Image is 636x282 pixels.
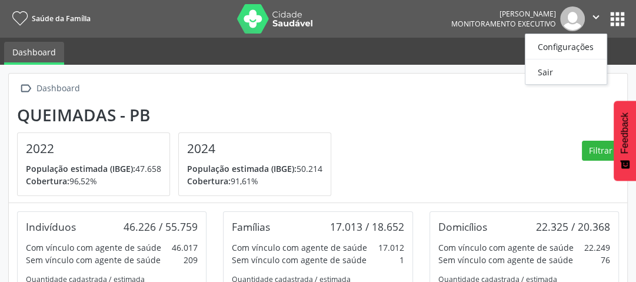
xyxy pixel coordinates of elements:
[187,163,297,174] span: População estimada (IBGE):
[17,80,82,97] a:  Dashboard
[26,220,76,233] div: Indivíduos
[17,105,339,125] div: Queimadas - PB
[172,241,198,254] div: 46.017
[620,112,630,154] span: Feedback
[330,220,404,233] div: 17.013 / 18.652
[187,175,231,187] span: Cobertura:
[451,9,556,19] div: [PERSON_NAME]
[34,80,82,97] div: Dashboard
[26,254,161,266] div: Sem vínculo com agente de saúde
[232,254,367,266] div: Sem vínculo com agente de saúde
[585,6,607,31] button: 
[601,254,610,266] div: 76
[399,254,404,266] div: 1
[525,64,607,80] a: Sair
[232,241,367,254] div: Com vínculo com agente de saúde
[378,241,404,254] div: 17.012
[536,220,610,233] div: 22.325 / 20.368
[451,19,556,29] span: Monitoramento Executivo
[17,80,34,97] i: 
[124,220,198,233] div: 46.226 / 55.759
[26,175,161,187] p: 96,52%
[560,6,585,31] img: img
[26,141,161,156] h4: 2022
[582,141,619,161] button: Filtrar
[614,101,636,181] button: Feedback - Mostrar pesquisa
[4,42,64,65] a: Dashboard
[32,14,91,24] span: Saúde da Família
[584,241,610,254] div: 22.249
[607,9,628,29] button: apps
[438,241,574,254] div: Com vínculo com agente de saúde
[26,241,161,254] div: Com vínculo com agente de saúde
[187,175,322,187] p: 91,61%
[8,9,91,28] a: Saúde da Família
[232,220,270,233] div: Famílias
[525,38,607,55] a: Configurações
[187,141,322,156] h4: 2024
[590,11,602,24] i: 
[187,162,322,175] p: 50.214
[26,162,161,175] p: 47.658
[438,220,487,233] div: Domicílios
[184,254,198,266] div: 209
[26,175,69,187] span: Cobertura:
[26,163,135,174] span: População estimada (IBGE):
[438,254,573,266] div: Sem vínculo com agente de saúde
[525,34,607,85] ul: 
